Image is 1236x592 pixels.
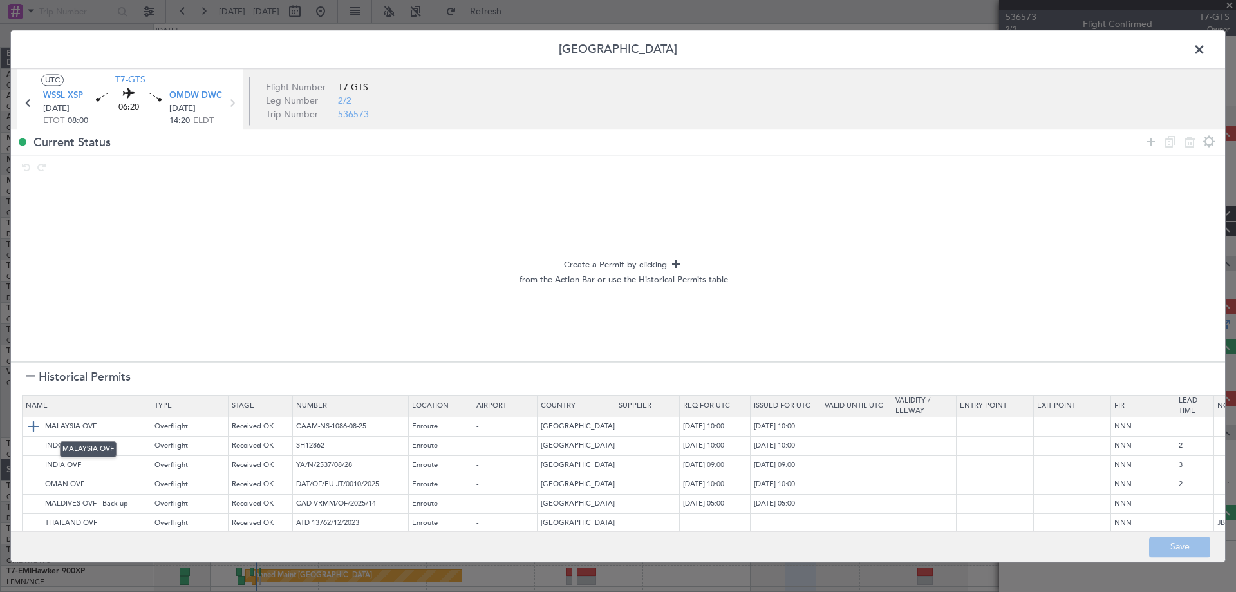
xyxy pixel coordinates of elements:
th: Lead Time [1175,396,1214,417]
td: 3 [1175,456,1214,475]
td: NNN [1111,417,1175,437]
td: NNN [1111,475,1175,495]
th: Entry Point [957,396,1034,417]
div: MALAYSIA OVF [60,441,117,457]
td: 2 [1175,437,1214,456]
td: NNN [1111,495,1175,514]
th: Fir [1111,396,1175,417]
td: NNN [1111,514,1175,533]
header: [GEOGRAPHIC_DATA] [11,30,1225,69]
th: Exit Point [1034,396,1111,417]
td: NNN [1111,437,1175,456]
td: 2 [1175,475,1214,495]
p: from the Action Bar or use the Historical Permits table [22,274,1225,287]
td: NNN [1111,456,1175,475]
